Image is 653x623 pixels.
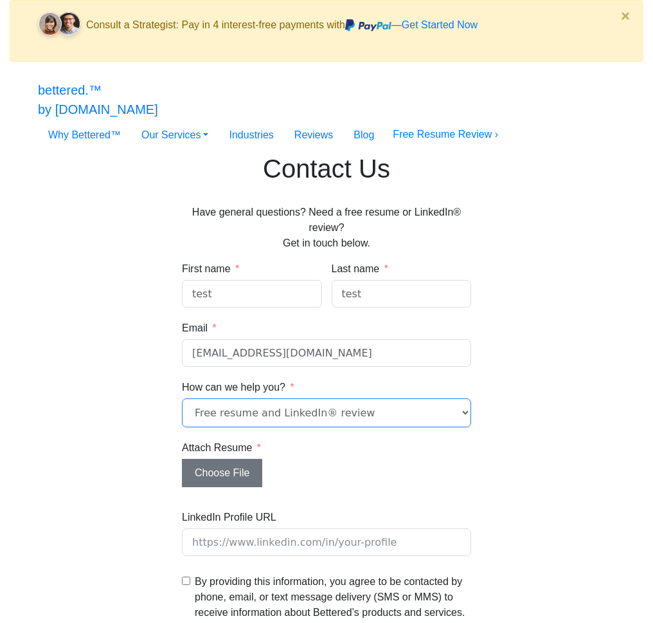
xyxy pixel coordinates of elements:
span: Consult a Strategist: Pay in 4 interest-free payments with — [86,19,478,30]
p: Have general questions? Need a free resume or LinkedIn® review? Get in touch below. [182,205,471,251]
span: × [621,7,630,24]
img: client-faces.svg [33,8,86,43]
a: Blog [343,122,384,148]
h1: Contact Us [182,153,471,184]
label: Email [182,321,217,336]
input: LinkedIn Profile URL [182,528,471,556]
a: Free Resume Review › [393,129,498,140]
span: by [DOMAIN_NAME] [38,102,158,116]
input: Smith [332,280,472,308]
img: paypal.svg [345,19,391,32]
input: Terms and Conditions: By providing this information, you agree to be contacted by phone, email, o... [182,577,190,585]
label: How can we help you? [182,380,294,395]
label: LinkedIn Profile URL [182,510,276,525]
input: John [182,280,322,308]
a: Get Started Now [402,19,478,30]
label: Last name [332,261,388,277]
a: Reviews [284,122,343,148]
button: Close [608,1,643,32]
select: How can we help you? [182,398,471,427]
button: Free Resume Review › [384,122,506,147]
label: Attach Resume [182,440,261,456]
a: Why Bettered™ [38,122,131,148]
a: bettered.™by [DOMAIN_NAME] [38,77,158,122]
input: Email [182,339,471,367]
a: Our Services [131,122,219,148]
span: Choose File [182,459,262,487]
a: Industries [219,122,283,148]
label: First name [182,261,239,277]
